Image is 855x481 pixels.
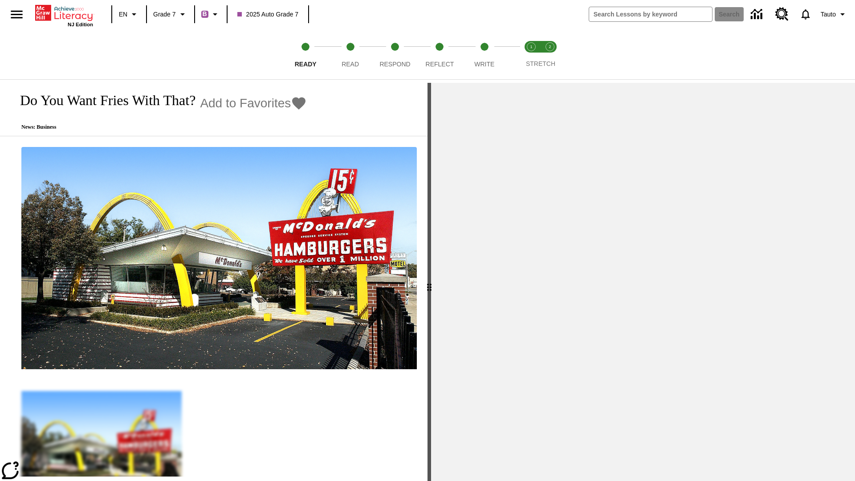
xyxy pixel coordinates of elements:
[68,22,93,27] span: NJ Edition
[431,83,855,481] div: activity
[379,61,410,68] span: Respond
[369,30,421,79] button: Respond step 3 of 5
[770,2,794,26] a: Resource Center, Will open in new tab
[342,61,359,68] span: Read
[11,92,195,109] h1: Do You Want Fries With That?
[426,61,454,68] span: Reflect
[198,6,224,22] button: Boost Class color is purple. Change class color
[427,83,431,481] div: Press Enter or Spacebar and then press right and left arrow keys to move the slider
[745,2,770,27] a: Data Center
[526,60,555,67] span: STRETCH
[115,6,143,22] button: Language: EN, Select a language
[821,10,836,19] span: Tauto
[414,30,465,79] button: Reflect step 4 of 5
[549,45,551,49] text: 2
[237,10,299,19] span: 2025 Auto Grade 7
[200,96,291,110] span: Add to Favorites
[4,1,30,28] button: Open side menu
[530,45,532,49] text: 1
[153,10,176,19] span: Grade 7
[11,124,307,130] p: News: Business
[200,95,307,111] button: Add to Favorites - Do You Want Fries With That?
[280,30,331,79] button: Ready step 1 of 5
[474,61,494,68] span: Write
[537,30,563,79] button: Stretch Respond step 2 of 2
[459,30,510,79] button: Write step 5 of 5
[324,30,376,79] button: Read step 2 of 5
[817,6,851,22] button: Profile/Settings
[150,6,191,22] button: Grade: Grade 7, Select a grade
[518,30,544,79] button: Stretch Read step 1 of 2
[119,10,127,19] span: EN
[589,7,712,21] input: search field
[203,8,207,20] span: B
[295,61,317,68] span: Ready
[21,147,417,370] img: One of the first McDonald's stores, with the iconic red sign and golden arches.
[794,3,817,26] a: Notifications
[35,3,93,27] div: Home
